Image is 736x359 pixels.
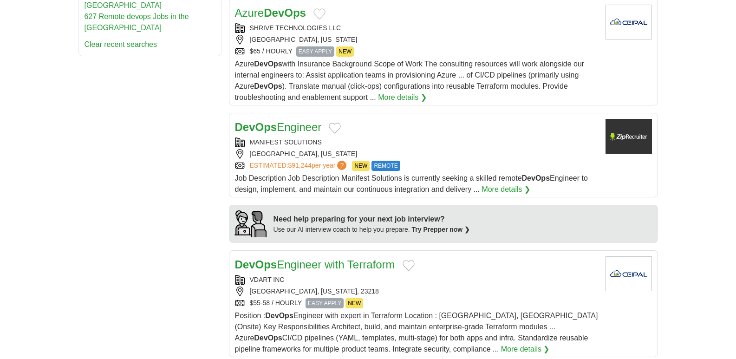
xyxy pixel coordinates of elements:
div: Need help preparing for your next job interview? [274,214,470,225]
div: $65 / HOURLY [235,46,598,57]
span: EASY APPLY [306,298,344,308]
div: [GEOGRAPHIC_DATA], [US_STATE] [235,35,598,45]
button: Add to favorite jobs [403,260,415,271]
strong: DevOps [235,121,277,133]
span: NEW [336,46,354,57]
img: Company logo [606,5,652,39]
a: DevOpsEngineer [235,121,322,133]
div: $55-58 / HOURLY [235,298,598,308]
a: More details ❯ [482,184,530,195]
img: Company logo [606,256,652,291]
strong: DevOps [522,174,550,182]
span: ? [337,161,346,170]
button: Add to favorite jobs [329,123,341,134]
a: 627 Remote devops Jobs in the [GEOGRAPHIC_DATA] [85,13,189,32]
button: Add to favorite jobs [313,8,326,20]
a: ESTIMATED:$91,244per year? [250,161,349,171]
span: REMOTE [371,161,400,171]
strong: DevOps [254,60,282,68]
div: [GEOGRAPHIC_DATA], [US_STATE] [235,149,598,159]
span: EASY APPLY [296,46,334,57]
span: Position : Engineer with expert in Terraform Location : [GEOGRAPHIC_DATA], [GEOGRAPHIC_DATA] (Ons... [235,312,598,353]
div: MANIFEST SOLUTIONS [235,137,598,147]
a: AzureDevOps [235,7,306,19]
div: VDART INC [235,275,598,285]
a: Try Prepper now ❯ [412,226,470,233]
span: NEW [345,298,363,308]
div: SHRIVE TECHNOLOGIES LLC [235,23,598,33]
span: Azure with Insurance Background Scope of Work The consulting resources will work alongside our in... [235,60,585,101]
img: Company logo [606,119,652,154]
span: Job Description Job Description Manifest Solutions is currently seeking a skilled remote Engineer... [235,174,588,193]
a: DevOpsEngineer with Terraform [235,258,395,271]
a: More details ❯ [501,344,550,355]
strong: DevOps [265,312,293,320]
strong: DevOps [254,82,282,90]
span: $91,244 [288,162,312,169]
div: Use our AI interview coach to help you prepare. [274,225,470,235]
a: More details ❯ [378,92,427,103]
div: [GEOGRAPHIC_DATA], [US_STATE], 23218 [235,287,598,296]
span: NEW [352,161,370,171]
strong: DevOps [254,334,282,342]
strong: DevOps [235,258,277,271]
a: Clear recent searches [85,40,157,48]
strong: DevOps [264,7,306,19]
